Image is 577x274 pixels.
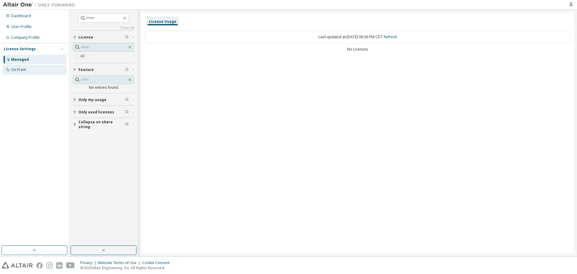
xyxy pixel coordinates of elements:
[145,31,570,43] div: Last updated at: [DATE] 06:36 PM CDT
[80,53,86,60] label: All
[80,265,173,270] p: © 2025 Altair Engineering, Inc. All Rights Reserved.
[73,85,134,90] div: No entries found
[125,35,129,40] span: Clear filter
[73,26,134,30] a: Clear all
[73,106,134,119] button: Only used licenses
[73,118,134,131] button: Collapse on share string
[4,47,36,51] div: License Settings
[80,260,98,265] div: Privacy
[73,31,134,44] button: License
[73,93,134,106] button: Only my usage
[125,67,129,72] span: Clear filter
[78,67,94,72] span: Feature
[78,110,114,115] span: Only used licenses
[125,97,129,102] span: Clear filter
[98,260,142,265] div: Website Terms of Use
[125,110,129,115] span: Clear filter
[73,63,134,76] button: Feature
[78,35,93,40] span: License
[149,19,176,24] div: License Usage
[66,262,75,269] img: youtube.svg
[3,2,78,8] img: Altair One
[56,262,63,269] img: linkedin.svg
[384,34,397,39] a: Refresh
[11,35,40,40] div: Company Profile
[145,47,570,52] div: No Licenses
[125,122,129,127] span: Clear filter
[11,14,31,18] div: Dashboard
[78,120,125,129] span: Collapse on share string
[11,57,29,62] div: Managed
[142,260,173,265] div: Cookie Consent
[36,262,43,269] img: facebook.svg
[2,262,33,269] img: altair_logo.svg
[11,67,26,72] div: On Prem
[11,24,32,29] div: User Profile
[46,262,53,269] img: instagram.svg
[78,97,106,102] span: Only my usage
